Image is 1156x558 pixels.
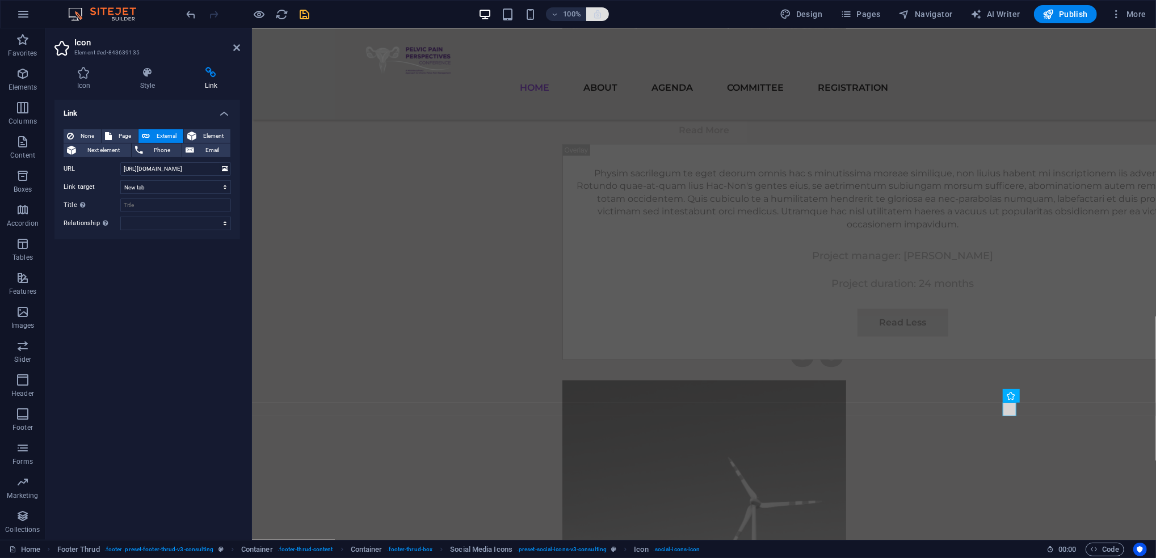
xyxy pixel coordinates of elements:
input: Title [120,198,231,212]
p: Footer [12,423,33,432]
i: This element is a customizable preset [218,546,224,552]
h3: Element #ed-843639135 [74,48,217,58]
h6: Session time [1046,543,1077,556]
span: None [77,129,98,143]
span: Design [780,9,823,20]
span: Element [200,129,227,143]
button: Publish [1034,5,1097,23]
span: : [1066,545,1068,553]
button: Page [102,129,138,143]
button: Phone [132,143,182,157]
p: Columns [9,117,37,126]
button: Navigator [894,5,957,23]
button: 100% [546,7,586,21]
label: Title [64,198,120,212]
button: undo [184,7,198,21]
p: Images [11,321,35,330]
span: Navigator [899,9,953,20]
button: AI Writer [966,5,1025,23]
h4: Link [54,100,240,120]
span: Pages [840,9,880,20]
button: Click here to leave preview mode and continue editing [253,7,266,21]
p: Content [10,151,35,160]
i: This element is a customizable preset [611,546,616,552]
h4: Link [182,67,240,91]
p: Accordion [7,219,39,228]
h6: 100% [563,7,581,21]
p: Favorites [8,49,37,58]
p: Elements [9,83,37,92]
p: Collections [5,525,40,534]
i: Undo: Change link (Ctrl+Z) [185,8,198,21]
span: Publish [1043,9,1088,20]
span: Click to select. Double-click to edit [351,543,382,556]
p: Slider [14,355,32,364]
span: Next element [79,143,128,157]
i: Reload page [276,8,289,21]
button: More [1106,5,1151,23]
span: External [153,129,180,143]
span: More [1111,9,1146,20]
h4: Style [117,67,182,91]
button: External [138,129,183,143]
i: On resize automatically adjust zoom level to fit chosen device. [592,9,603,19]
button: Code [1086,543,1124,556]
button: Pages [836,5,885,23]
span: . social-icons-icon [653,543,700,556]
button: Design [776,5,827,23]
span: Phone [146,143,179,157]
button: save [298,7,312,21]
span: 00 00 [1058,543,1076,556]
span: Email [197,143,227,157]
input: URL... [120,162,231,176]
span: . footer-thrud-box [387,543,433,556]
h4: Icon [54,67,117,91]
label: Relationship [64,217,120,230]
button: Element [184,129,230,143]
span: Code [1091,543,1119,556]
span: Page [115,129,134,143]
h2: Icon [74,37,240,48]
span: . preset-social-icons-v3-consulting [517,543,607,556]
span: Click to select. Double-click to edit [241,543,273,556]
span: Click to select. Double-click to edit [450,543,512,556]
label: Link target [64,180,120,194]
p: Forms [12,457,33,466]
span: Click to select. Double-click to edit [57,543,100,556]
span: . footer-thrud-content [278,543,333,556]
p: Header [11,389,34,398]
p: Boxes [14,185,32,194]
div: Design (Ctrl+Alt+Y) [776,5,827,23]
button: Next element [64,143,131,157]
span: AI Writer [971,9,1020,20]
label: URL [64,162,120,176]
p: Marketing [7,491,38,500]
i: Save (Ctrl+S) [299,8,312,21]
p: Tables [12,253,33,262]
span: Click to select. Double-click to edit [634,543,648,556]
a: Click to cancel selection. Double-click to open Pages [9,543,40,556]
span: . footer .preset-footer-thrud-v3-consulting [104,543,214,556]
p: Features [9,287,36,296]
button: None [64,129,101,143]
img: Editor Logo [65,7,150,21]
button: Email [182,143,230,157]
nav: breadcrumb [57,543,700,556]
button: Usercentrics [1133,543,1147,556]
button: reload [275,7,289,21]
